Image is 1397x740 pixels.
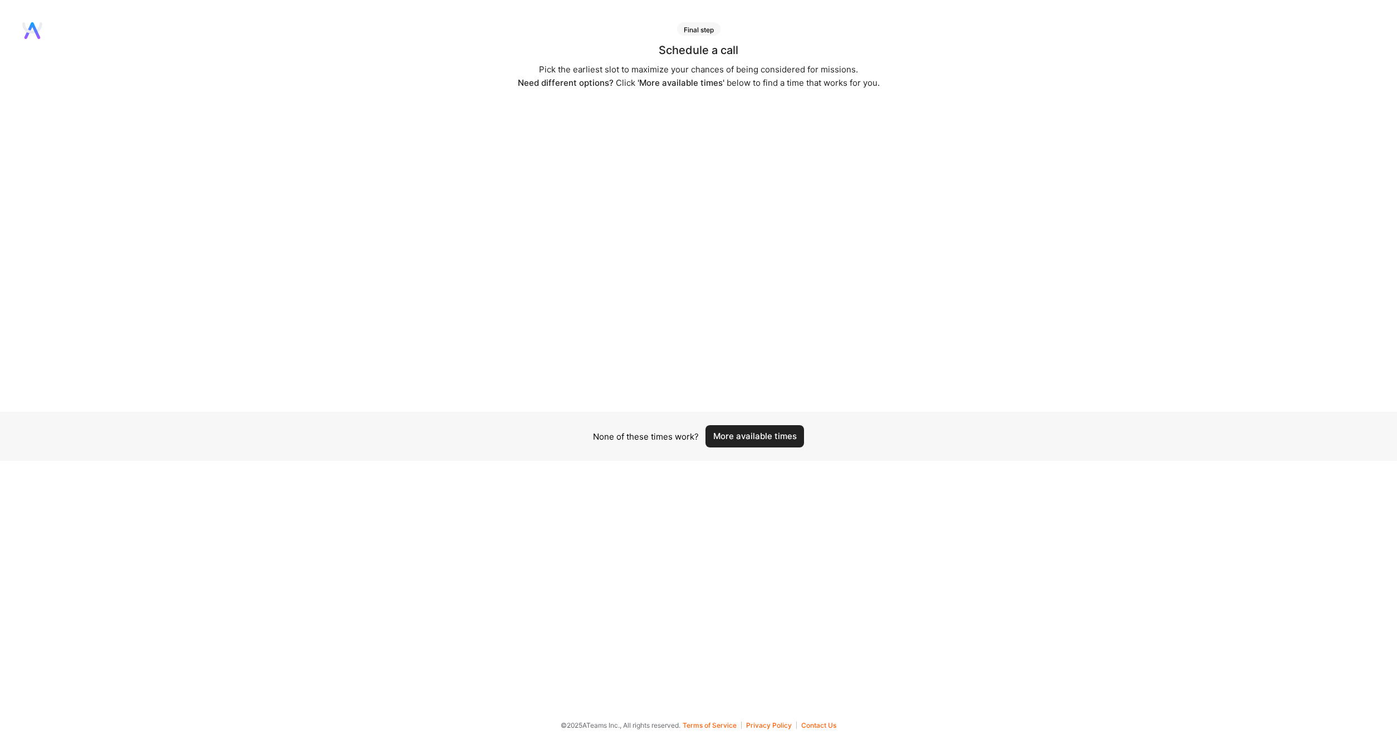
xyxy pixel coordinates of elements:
[683,722,742,729] button: Terms of Service
[518,63,880,90] div: Pick the earliest slot to maximize your chances of being considered for missions. Click below to ...
[705,425,804,447] button: More available times
[746,722,797,729] button: Privacy Policy
[638,77,724,88] span: 'More available times'
[801,722,836,729] button: Contact Us
[518,77,614,88] span: Need different options?
[593,431,699,442] div: None of these times work?
[561,719,680,731] span: © 2025 ATeams Inc., All rights reserved.
[659,45,738,56] div: Schedule a call
[677,22,720,36] div: Final step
